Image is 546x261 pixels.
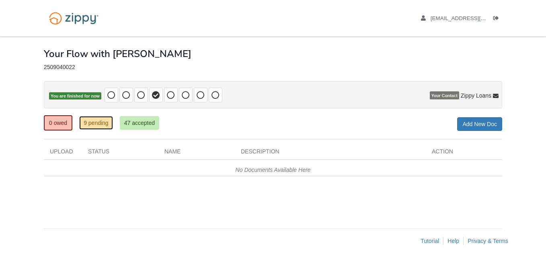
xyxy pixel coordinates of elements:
span: tcbarb10@aol.com [431,15,523,21]
a: Help [447,238,459,244]
em: No Documents Available Here [236,167,311,173]
img: Logo [44,8,104,29]
a: Add New Doc [457,117,502,131]
div: Description [235,147,426,159]
a: Privacy & Terms [468,238,508,244]
a: 9 pending [79,116,113,130]
a: 0 owed [44,115,72,130]
a: Tutorial [421,238,439,244]
a: Log out [493,15,502,23]
span: Zippy Loans [461,92,491,100]
span: You are finished for now [49,92,101,100]
div: Name [158,147,235,159]
a: edit profile [421,15,523,23]
div: Action [426,147,502,159]
a: 47 accepted [120,116,159,130]
div: 2509040022 [44,64,502,71]
span: Your Contact [430,92,459,100]
div: Upload [44,147,82,159]
h1: Your Flow with [PERSON_NAME] [44,49,191,59]
div: Status [82,147,158,159]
